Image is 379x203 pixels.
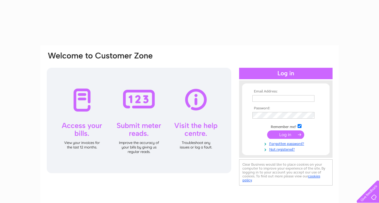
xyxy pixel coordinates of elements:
[267,130,304,139] input: Submit
[242,174,320,182] a: cookies policy
[252,146,321,152] a: Not registered?
[251,106,321,111] th: Password:
[251,89,321,94] th: Email Address:
[239,159,333,186] div: Clear Business would like to place cookies on your computer to improve your experience of the sit...
[251,123,321,129] td: Remember me?
[252,140,321,146] a: Forgotten password?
